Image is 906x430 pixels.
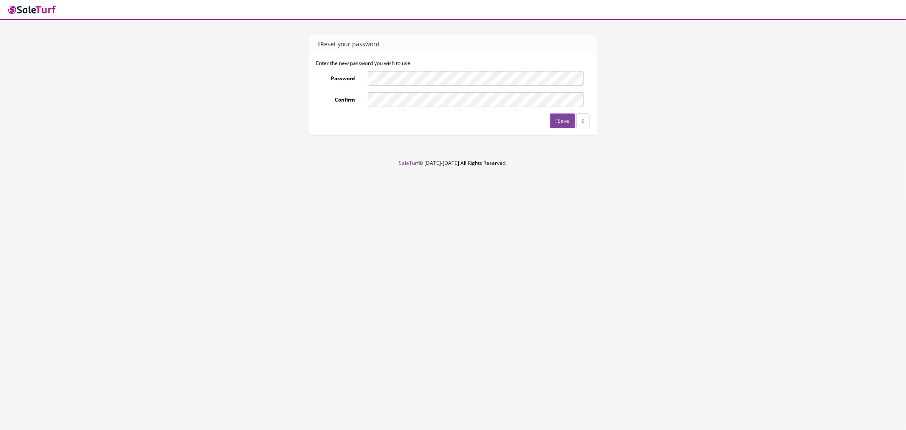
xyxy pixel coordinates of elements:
button: Save [550,113,575,128]
h1: Reset your password [318,41,588,48]
p: Enter the new password you wish to use. [316,59,590,67]
label: Confirm [316,92,362,104]
a: SaleTurf [399,159,419,167]
img: SaleTurf [6,4,57,15]
label: Password [316,71,362,82]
